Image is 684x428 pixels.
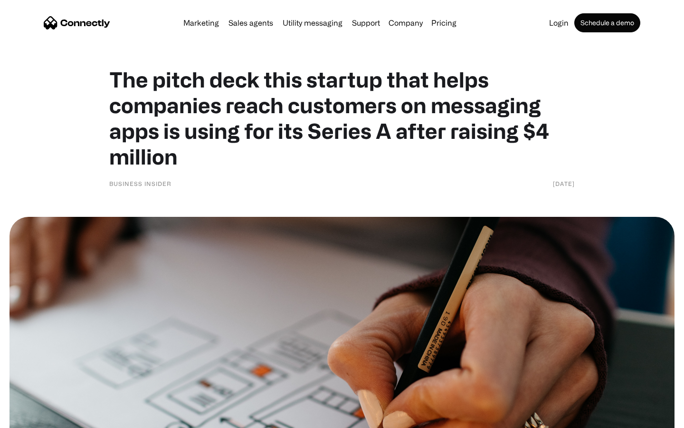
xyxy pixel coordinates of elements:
[545,19,572,27] a: Login
[553,179,575,188] div: [DATE]
[180,19,223,27] a: Marketing
[574,13,640,32] a: Schedule a demo
[348,19,384,27] a: Support
[109,179,171,188] div: Business Insider
[225,19,277,27] a: Sales agents
[109,67,575,169] h1: The pitch deck this startup that helps companies reach customers on messaging apps is using for i...
[389,16,423,29] div: Company
[279,19,346,27] a: Utility messaging
[427,19,460,27] a: Pricing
